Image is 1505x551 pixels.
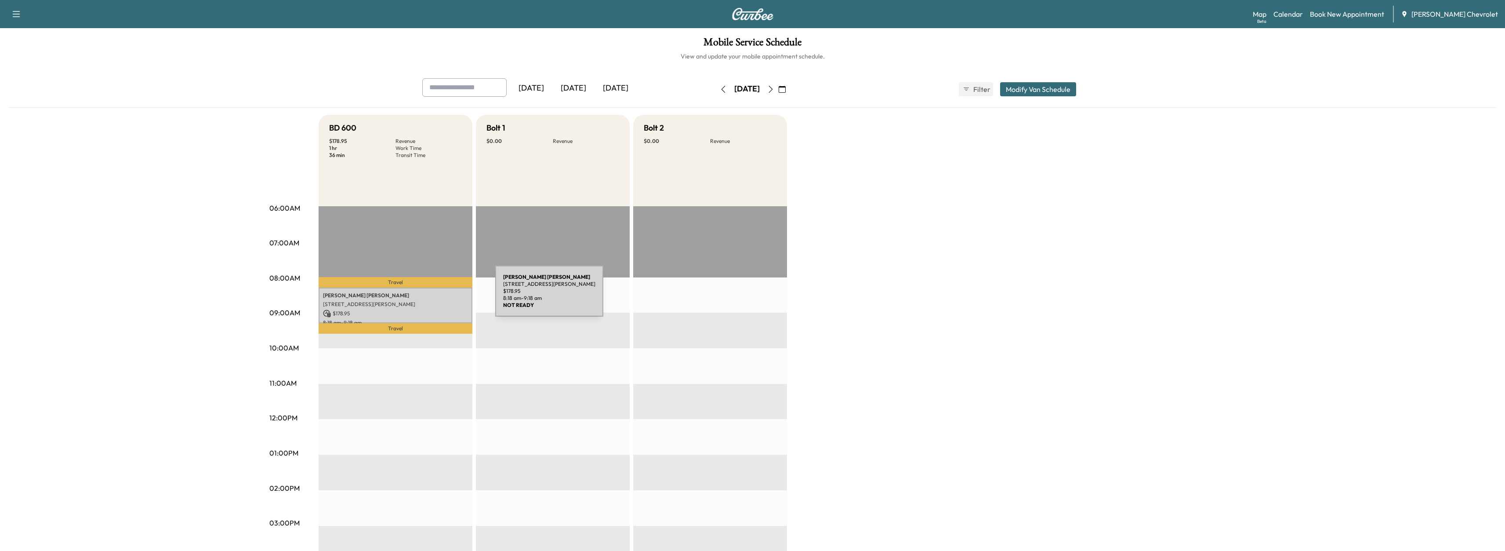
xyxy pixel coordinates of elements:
[329,145,395,152] p: 1 hr
[319,323,472,334] p: Travel
[269,343,299,353] p: 10:00AM
[269,518,300,528] p: 03:00PM
[329,138,395,145] p: $ 178.95
[269,307,300,318] p: 09:00AM
[323,310,468,317] p: $ 178.95
[269,378,297,388] p: 11:00AM
[959,82,993,96] button: Filter
[323,319,468,326] p: 8:18 am - 9:18 am
[486,122,505,134] h5: Bolt 1
[734,84,760,95] div: [DATE]
[269,412,297,423] p: 12:00PM
[269,273,300,283] p: 08:00AM
[319,277,472,288] p: Travel
[269,203,300,213] p: 06:00AM
[9,37,1496,52] h1: Mobile Service Schedule
[329,122,356,134] h5: BD 600
[1253,9,1266,19] a: MapBeta
[595,78,637,99] div: [DATE]
[1257,18,1266,25] div: Beta
[395,152,462,159] p: Transit Time
[510,78,552,99] div: [DATE]
[644,122,664,134] h5: Bolt 2
[269,448,298,458] p: 01:00PM
[269,483,300,493] p: 02:00PM
[973,84,989,95] span: Filter
[9,52,1496,61] h6: View and update your mobile appointment schedule.
[644,138,710,145] p: $ 0.00
[1273,9,1303,19] a: Calendar
[1000,82,1076,96] button: Modify Van Schedule
[323,292,468,299] p: [PERSON_NAME] [PERSON_NAME]
[552,78,595,99] div: [DATE]
[395,145,462,152] p: Work Time
[323,301,468,308] p: [STREET_ADDRESS][PERSON_NAME]
[269,237,299,248] p: 07:00AM
[1411,9,1498,19] span: [PERSON_NAME] Chevrolet
[1310,9,1384,19] a: Book New Appointment
[553,138,619,145] p: Revenue
[710,138,776,145] p: Revenue
[732,8,774,20] img: Curbee Logo
[486,138,553,145] p: $ 0.00
[395,138,462,145] p: Revenue
[329,152,395,159] p: 36 min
